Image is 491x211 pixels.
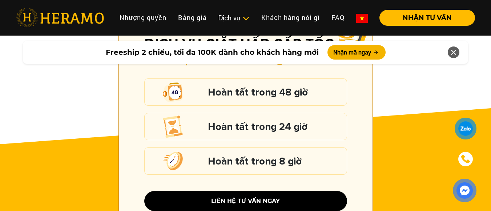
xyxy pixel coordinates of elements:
[255,10,326,25] a: Khách hàng nói gì
[144,191,347,211] button: liên hệ tư vấn ngay
[218,13,250,23] div: Dịch vụ
[374,15,475,21] a: NHẬN TƯ VẤN
[455,149,476,170] a: phone-icon
[208,122,343,131] h5: Hoàn tất trong 24 giờ
[461,155,470,163] img: phone-icon
[242,15,250,22] img: subToggleIcon
[326,10,350,25] a: FAQ
[16,8,104,27] img: heramo-logo.png
[379,10,475,26] button: NHẬN TƯ VẤN
[114,10,172,25] a: Nhượng quyền
[356,14,368,23] img: vn-flag.png
[327,45,386,60] button: Nhận mã ngay
[172,10,213,25] a: Bảng giá
[106,47,319,58] span: Freeship 2 chiều, tối đa 100K dành cho khách hàng mới
[208,88,343,97] h5: Hoàn tất trong 48 giờ
[208,157,343,166] h5: Hoàn tất trong 8 giờ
